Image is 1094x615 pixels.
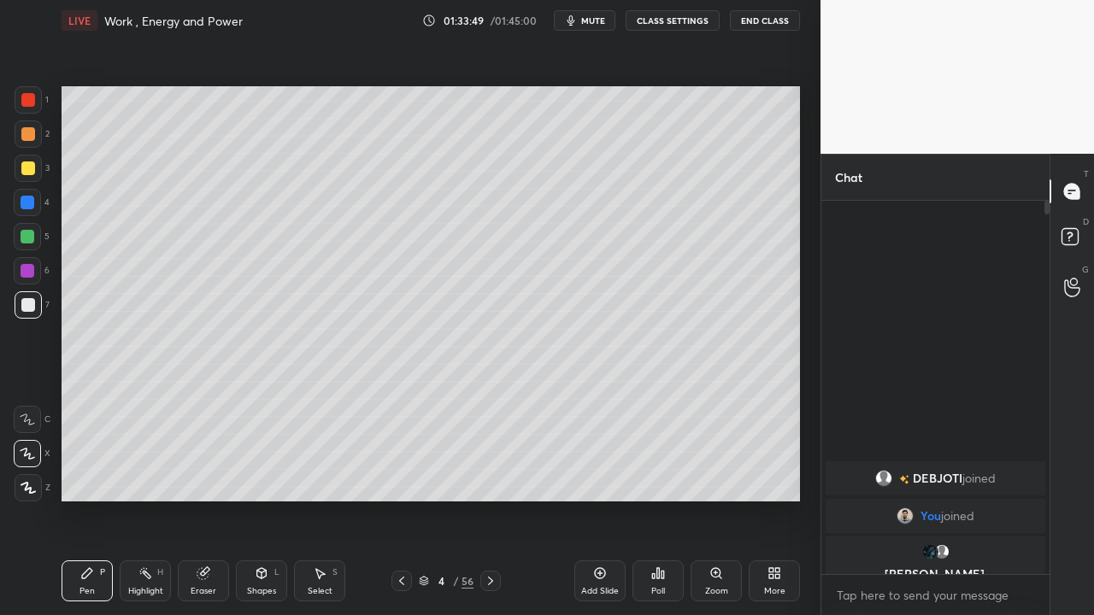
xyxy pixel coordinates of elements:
[730,10,800,31] button: End Class
[921,543,938,560] img: 2c1f9d179a914504a4469ef75ac7dc19.jpg
[941,509,974,523] span: joined
[14,223,50,250] div: 5
[836,567,1035,594] p: [PERSON_NAME], [PERSON_NAME]
[100,568,105,577] div: P
[581,15,605,26] span: mute
[274,568,279,577] div: L
[1083,215,1089,228] p: D
[899,475,909,484] img: no-rating-badge.077c3623.svg
[15,155,50,182] div: 3
[933,543,950,560] img: default.png
[581,587,619,595] div: Add Slide
[79,587,95,595] div: Pen
[913,471,962,485] span: DEBJOTI
[962,471,996,485] span: joined
[897,507,914,524] img: 3c9dec5f42fd4e45b337763dbad41687.jpg
[821,458,1050,574] div: grid
[15,86,49,114] div: 1
[15,474,50,501] div: Z
[554,10,615,31] button: mute
[821,155,876,200] p: Chat
[308,587,332,595] div: Select
[875,470,892,487] img: default.png
[626,10,720,31] button: CLASS SETTINGS
[247,587,276,595] div: Shapes
[104,13,243,29] h4: Work , Energy and Power
[15,291,50,319] div: 7
[651,587,665,595] div: Poll
[705,587,728,595] div: Zoom
[764,587,785,595] div: More
[1082,263,1089,276] p: G
[1084,167,1089,180] p: T
[14,440,50,467] div: X
[14,257,50,284] div: 6
[920,509,941,523] span: You
[15,120,50,148] div: 2
[14,406,50,433] div: C
[462,573,473,589] div: 56
[62,10,97,31] div: LIVE
[332,568,338,577] div: S
[128,587,163,595] div: Highlight
[157,568,163,577] div: H
[432,576,450,586] div: 4
[14,189,50,216] div: 4
[453,576,458,586] div: /
[191,587,216,595] div: Eraser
